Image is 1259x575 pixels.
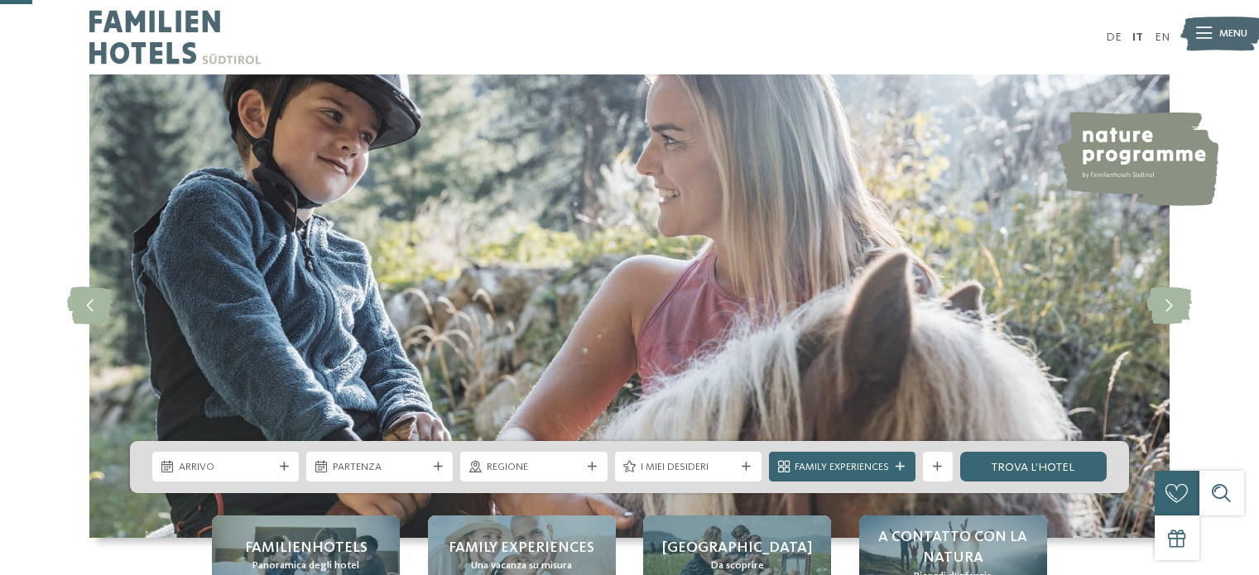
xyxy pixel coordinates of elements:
span: I miei desideri [641,460,735,475]
img: nature programme by Familienhotels Südtirol [1055,112,1218,206]
span: Regione [487,460,581,475]
span: Family experiences [449,538,594,558]
span: Una vacanza su misura [471,558,572,573]
span: A contatto con la natura [874,527,1032,568]
span: Familienhotels [245,538,368,558]
span: Family Experiences [795,460,889,475]
img: Family hotel Alto Adige: the happy family places! [89,74,1170,538]
span: Partenza [333,460,427,475]
span: Panoramica degli hotel [252,558,359,573]
a: trova l’hotel [960,452,1107,482]
a: DE [1106,31,1122,43]
span: Da scoprire [711,558,764,573]
a: IT [1132,31,1143,43]
span: [GEOGRAPHIC_DATA] [662,538,812,558]
span: Arrivo [179,460,273,475]
a: EN [1155,31,1170,43]
span: Menu [1219,26,1247,41]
